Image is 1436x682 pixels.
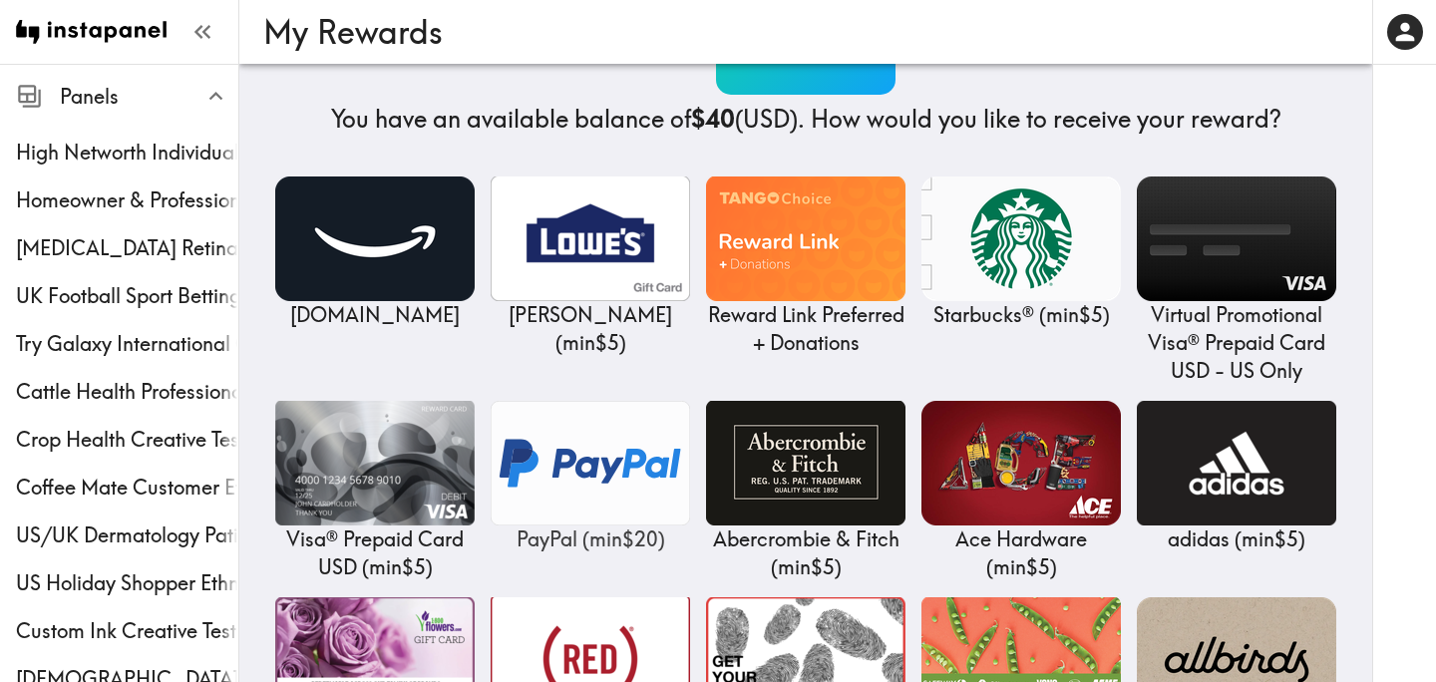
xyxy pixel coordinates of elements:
[275,301,475,329] p: [DOMAIN_NAME]
[491,401,690,553] a: PayPalPayPal (min$20)
[1137,525,1336,553] p: adidas ( min $5 )
[706,401,905,525] img: Abercrombie & Fitch
[491,301,690,357] p: [PERSON_NAME] ( min $5 )
[275,176,475,301] img: Amazon.com
[16,617,238,645] span: Custom Ink Creative Testing Phase 2
[706,401,905,581] a: Abercrombie & FitchAbercrombie & Fitch (min$5)
[921,401,1121,525] img: Ace Hardware
[16,139,238,167] span: High Networth Individual Ethnography
[491,176,690,301] img: Lowe's
[1137,301,1336,385] p: Virtual Promotional Visa® Prepaid Card USD - US Only
[331,103,1281,137] h4: You have an available balance of (USD) . How would you like to receive your reward?
[491,176,690,357] a: Lowe's[PERSON_NAME] (min$5)
[1137,401,1336,525] img: adidas
[60,83,238,111] span: Panels
[16,186,238,214] span: Homeowner & Professional High-End Lawnmower Purchaser Quickturn Exploratory
[921,301,1121,329] p: Starbucks® ( min $5 )
[16,569,238,597] span: US Holiday Shopper Ethnography
[1137,401,1336,553] a: adidasadidas (min$5)
[16,234,238,262] span: [MEDICAL_DATA] Retina specialist Study
[16,378,238,406] span: Cattle Health Professionals Creative Testing
[16,282,238,310] span: UK Football Sport Betting Blocks Exploratory
[16,330,238,358] span: Try Galaxy International Consumer Exploratory
[16,474,238,502] span: Coffee Mate Customer Ethnography
[263,13,1332,51] h3: My Rewards
[921,401,1121,581] a: Ace HardwareAce Hardware (min$5)
[16,426,238,454] span: Crop Health Creative Testing
[706,525,905,581] p: Abercrombie & Fitch ( min $5 )
[275,176,475,329] a: Amazon.com[DOMAIN_NAME]
[491,401,690,525] img: PayPal
[691,104,735,134] b: $40
[275,525,475,581] p: Visa® Prepaid Card USD ( min $5 )
[491,525,690,553] p: PayPal ( min $20 )
[921,525,1121,581] p: Ace Hardware ( min $5 )
[16,234,238,262] div: Macular Telangiectasia Retina specialist Study
[706,176,905,301] img: Reward Link Preferred + Donations
[275,401,475,581] a: Visa® Prepaid Card USDVisa® Prepaid Card USD (min$5)
[275,401,475,525] img: Visa® Prepaid Card USD
[706,301,905,357] p: Reward Link Preferred + Donations
[16,521,238,549] span: US/UK Dermatology Patients Ethnography
[921,176,1121,329] a: Starbucks®Starbucks® (min$5)
[706,176,905,357] a: Reward Link Preferred + DonationsReward Link Preferred + Donations
[921,176,1121,301] img: Starbucks®
[1137,176,1336,301] img: Virtual Promotional Visa® Prepaid Card USD - US Only
[1137,176,1336,385] a: Virtual Promotional Visa® Prepaid Card USD - US OnlyVirtual Promotional Visa® Prepaid Card USD - ...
